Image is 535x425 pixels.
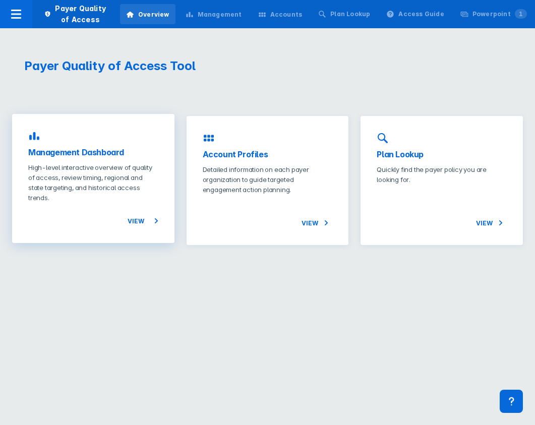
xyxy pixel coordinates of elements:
a: Overview [120,4,175,24]
a: Management DashboardHigh-level interactive overview of quality of access, review timing, regional... [12,114,174,243]
p: Detailed information on each payer organization to guide targeted engagement action planning. [203,164,333,195]
a: Accounts [252,4,309,24]
a: Management [180,4,248,24]
h1: Payer Quality of Access Tool [24,58,256,74]
span: View [302,217,332,229]
h3: Management Dashboard [28,146,158,158]
span: View [476,217,507,229]
h3: Plan Lookup [377,148,507,160]
div: Plan Lookup [330,10,370,19]
h3: Account Profiles [203,148,333,160]
p: Quickly find the payer policy you are looking for. [377,164,507,185]
div: Accounts [270,10,303,19]
p: High-level interactive overview of quality of access, review timing, regional and state targeting... [28,162,158,203]
div: Powerpoint [472,10,527,19]
div: Access Guide [398,10,444,19]
span: View [128,215,158,227]
div: Management [198,10,242,19]
a: Account ProfilesDetailed information on each payer organization to guide targeted engagement acti... [187,116,349,245]
span: 1 [515,9,527,19]
div: Overview [138,10,169,19]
